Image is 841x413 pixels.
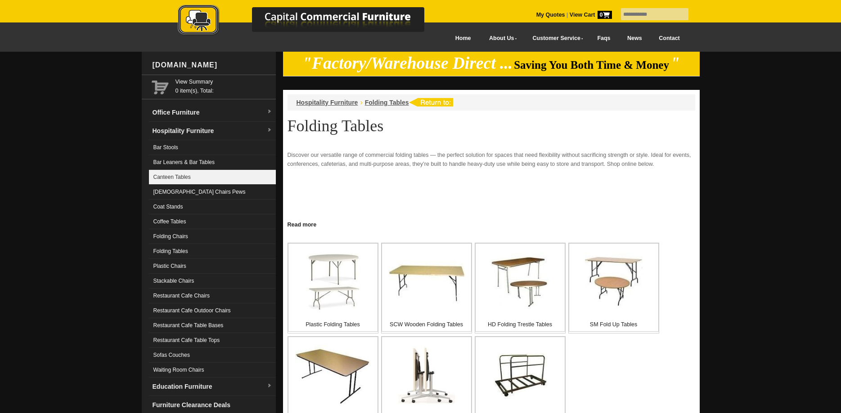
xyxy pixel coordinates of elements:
a: Folding Tables [149,244,276,259]
a: SCW Wooden Folding Tables SCW Wooden Folding Tables [381,243,472,333]
a: Sofas Couches [149,348,276,363]
a: Canteen Tables [149,170,276,185]
a: About Us [479,28,522,49]
a: Bar Leaners & Bar Tables [149,155,276,170]
a: Restaurant Cafe Chairs [149,289,276,303]
a: HD Folding Trestle Tables HD Folding Trestle Tables [475,243,566,333]
img: dropdown [267,128,272,133]
a: Office Furnituredropdown [149,103,276,122]
a: Restaurant Cafe Table Bases [149,318,276,333]
a: View Summary [175,77,272,86]
p: SCW Wooden Folding Tables [382,320,471,329]
a: Plastic Folding Tables Plastic Folding Tables [288,243,378,333]
a: Capital Commercial Furniture Logo [153,4,468,40]
a: Waiting Room Chairs [149,363,276,377]
a: Education Furnituredropdown [149,377,276,396]
p: Discover our versatile range of commercial folding tables — the perfect solution for spaces that ... [288,151,695,169]
img: return to [409,98,453,107]
img: SM Fold Up Tables [585,253,643,311]
img: Capital Commercial Furniture Logo [153,4,468,37]
p: HD Folding Trestle Tables [476,320,565,329]
div: [DOMAIN_NAME] [149,52,276,79]
a: Hospitality Furnituredropdown [149,122,276,140]
span: Saving You Both Time & Money [514,59,669,71]
a: [DEMOGRAPHIC_DATA] Chairs Pews [149,185,276,200]
img: dropdown [267,109,272,115]
p: Plastic Folding Tables [288,320,378,329]
a: Bar Stools [149,140,276,155]
img: Flip Tables [398,346,455,404]
a: Click to read more [283,218,700,229]
a: Customer Service [522,28,589,49]
a: Contact [650,28,688,49]
em: " [670,54,680,72]
span: 0 item(s), Total: [175,77,272,94]
img: Folding Trestle Table Trolleys [491,346,549,404]
a: Restaurant Cafe Outdoor Chairs [149,303,276,318]
a: Stackable Chairs [149,274,276,289]
img: HD Folding Trestle Tables [491,253,549,311]
a: Coffee Tables [149,214,276,229]
a: Hospitality Furniture [297,99,358,106]
a: Folding Chairs [149,229,276,244]
a: SM Fold Up Tables SM Fold Up Tables [568,243,659,333]
a: Folding Tables [365,99,409,106]
h1: Folding Tables [288,117,695,134]
a: My Quotes [536,12,565,18]
a: Faqs [589,28,619,49]
a: Coat Stands [149,200,276,214]
strong: View Cart [570,12,612,18]
a: View Cart0 [568,12,612,18]
p: SM Fold Up Tables [569,320,658,329]
a: Plastic Chairs [149,259,276,274]
img: dropdown [267,383,272,389]
span: 0 [598,11,612,19]
img: HDM Fold Down Tables [295,344,370,407]
li: › [360,98,362,107]
a: Restaurant Cafe Table Tops [149,333,276,348]
img: SCW Wooden Folding Tables [388,260,465,303]
em: "Factory/Warehouse Direct ... [302,54,513,72]
a: News [619,28,650,49]
img: Plastic Folding Tables [304,253,362,310]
